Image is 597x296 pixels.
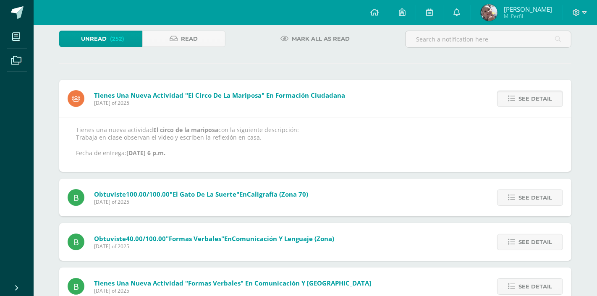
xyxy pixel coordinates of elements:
[142,31,225,47] a: Read
[166,234,224,243] span: "Formas verbales"
[406,31,571,47] input: Search a notification here
[518,91,552,106] span: See detail
[110,31,124,47] span: (252)
[94,91,345,99] span: Tienes una nueva actividad "El circo de la mariposa" En Formación Ciudadana
[126,149,165,157] strong: [DATE] 6 p.m.
[126,190,170,198] span: 100.00/100.00
[94,243,334,250] span: [DATE] of 2025
[94,198,308,205] span: [DATE] of 2025
[76,126,555,157] p: Tienes una nueva actividad con la siguiente descripción: Trabaja en clase observan el video y esc...
[170,190,239,198] span: "El gato de la suerte"
[292,31,350,47] span: Mark all as read
[247,190,308,198] span: Caligrafía (zona 70)
[126,234,166,243] span: 40.00/100.00
[94,234,334,243] span: Obtuviste en
[504,13,552,20] span: Mi Perfil
[518,279,552,294] span: See detail
[518,234,552,250] span: See detail
[518,190,552,205] span: See detail
[504,5,552,13] span: [PERSON_NAME]
[94,279,371,287] span: Tienes una nueva actividad "Formas verbales" En Comunicación y [GEOGRAPHIC_DATA]
[94,190,308,198] span: Obtuviste en
[153,126,218,134] strong: El circo de la mariposa
[481,4,497,21] img: 3b6a25e5dba3829756806ff99d8e0349.png
[232,234,334,243] span: Comunicación y Lenguaje (Zona)
[270,31,361,47] a: Mark all as read
[181,31,198,47] span: Read
[59,31,142,47] a: Unread(252)
[81,31,107,47] span: Unread
[94,99,345,106] span: [DATE] of 2025
[94,287,371,294] span: [DATE] of 2025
